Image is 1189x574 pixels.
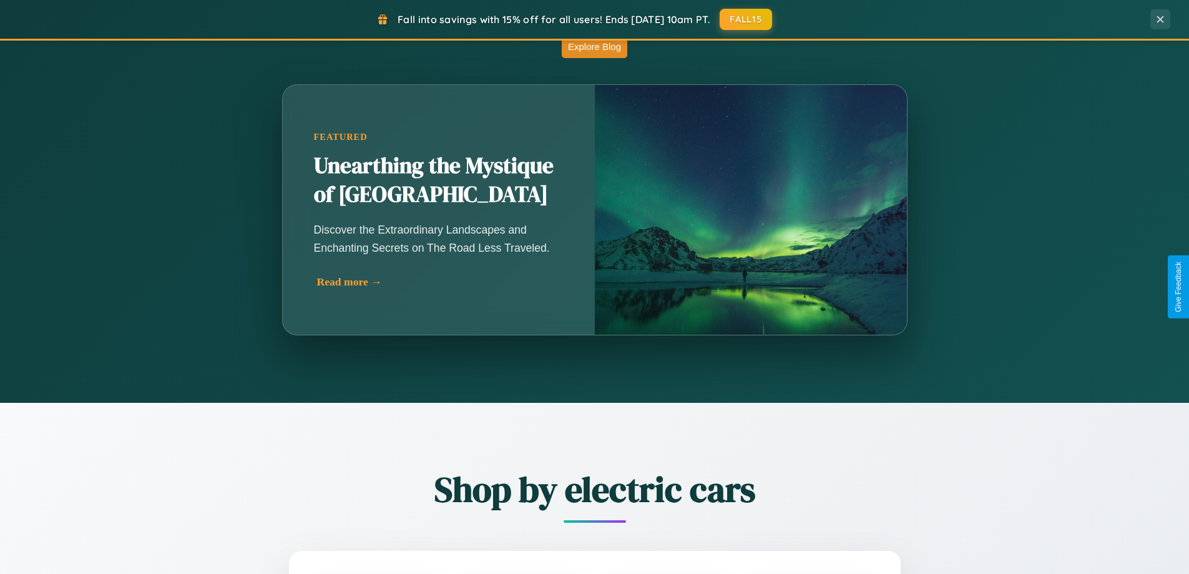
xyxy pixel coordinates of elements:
[562,35,627,58] button: Explore Blog
[314,132,564,142] div: Featured
[314,152,564,209] h2: Unearthing the Mystique of [GEOGRAPHIC_DATA]
[1174,262,1183,312] div: Give Feedback
[314,221,564,256] p: Discover the Extraordinary Landscapes and Enchanting Secrets on The Road Less Traveled.
[398,13,710,26] span: Fall into savings with 15% off for all users! Ends [DATE] 10am PT.
[220,465,969,513] h2: Shop by electric cars
[720,9,772,30] button: FALL15
[317,275,567,289] div: Read more →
